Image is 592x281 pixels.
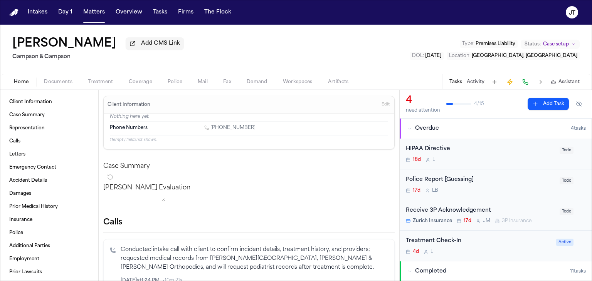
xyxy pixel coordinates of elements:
button: Matters [80,5,108,19]
div: HIPAA Directive [406,145,555,154]
button: Add Task [528,98,569,110]
span: Todo [560,208,573,215]
button: Add Task [489,77,500,87]
span: Home [14,79,29,85]
h2: Campson & Campson [12,52,184,62]
button: Firms [175,5,197,19]
div: Treatment Check-In [406,237,552,246]
div: Open task: HIPAA Directive [400,139,592,169]
span: Documents [44,79,72,85]
button: Tasks [449,79,462,85]
span: Assistant [558,79,580,85]
span: Artifacts [328,79,349,85]
a: Insurance [6,214,92,226]
span: Premises Liability [476,42,515,46]
a: Police [6,227,92,239]
span: 4 task s [571,125,586,132]
span: [DATE] [425,54,441,58]
a: Representation [6,122,92,134]
div: Open task: Police Report [Guessing] [400,169,592,200]
span: Type : [462,42,474,46]
div: Open task: Receive 3P Acknowledgement [400,200,592,231]
a: Prior Lawsuits [6,266,92,278]
span: Add CMS Link [141,40,180,47]
span: J M [483,218,490,224]
span: 17d [413,187,420,194]
span: DOL : [412,54,424,58]
div: Open task: Treatment Check-In [400,231,592,261]
span: Phone Numbers [110,125,148,131]
div: need attention [406,107,440,114]
span: Treatment [88,79,113,85]
button: Change status from Case setup [521,40,580,49]
a: Calls [6,135,92,147]
a: Employment [6,253,92,265]
button: Edit [379,99,392,111]
button: Activity [467,79,484,85]
button: Overview [113,5,145,19]
button: The Flock [201,5,234,19]
span: L B [432,187,438,194]
span: Active [556,239,573,246]
span: Zurich Insurance [413,218,452,224]
button: Create Immediate Task [505,77,515,87]
p: 11 empty fields not shown. [110,137,388,143]
span: 4 / 15 [474,101,484,107]
span: Todo [560,177,573,184]
span: L [431,249,433,255]
p: [PERSON_NAME] Evaluation [103,183,395,192]
a: Client Information [6,96,92,108]
span: Mail [198,79,208,85]
img: Finch Logo [9,9,18,16]
span: 17d [464,218,471,224]
button: Intakes [25,5,50,19]
a: Letters [6,148,92,161]
button: Assistant [551,79,580,85]
p: Conducted intake call with client to confirm incident details, treatment history, and providers; ... [121,246,388,272]
button: Edit DOL: 2025-04-15 [410,52,444,60]
div: Police Report [Guessing] [406,176,555,184]
button: Overdue4tasks [400,119,592,139]
button: Edit Type: Premises Liability [460,40,518,48]
span: Status: [525,41,541,47]
div: 4 [406,94,440,107]
span: Workspaces [283,79,313,85]
span: Coverage [129,79,152,85]
span: Todo [560,147,573,154]
span: 3P Insurance [502,218,531,224]
span: Demand [247,79,267,85]
span: Edit [382,102,390,107]
a: Damages [6,187,92,200]
p: Nothing here yet. [110,114,388,121]
button: Day 1 [55,5,76,19]
button: Edit Location: Rockville Centre, NY [447,52,580,60]
h3: Client Information [106,102,152,108]
a: Call 1 (516) 318-8485 [204,125,256,131]
a: Accident Details [6,174,92,187]
button: Make a Call [520,77,531,87]
span: 11 task s [570,268,586,274]
a: Additional Parties [6,240,92,252]
button: Hide completed tasks (⌘⇧H) [572,98,586,110]
span: Completed [415,268,446,275]
span: [GEOGRAPHIC_DATA], [GEOGRAPHIC_DATA] [472,54,577,58]
button: Add CMS Link [126,37,184,50]
a: Emergency Contact [6,161,92,174]
span: Case setup [543,41,569,47]
span: Fax [223,79,231,85]
span: Police [168,79,182,85]
span: L [432,157,435,163]
a: Prior Medical History [6,201,92,213]
h2: Case Summary [103,162,395,171]
span: Location : [449,54,471,58]
span: Overdue [415,125,439,132]
div: Receive 3P Acknowledgement [406,206,555,215]
span: 4d [413,249,419,255]
button: Tasks [150,5,170,19]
